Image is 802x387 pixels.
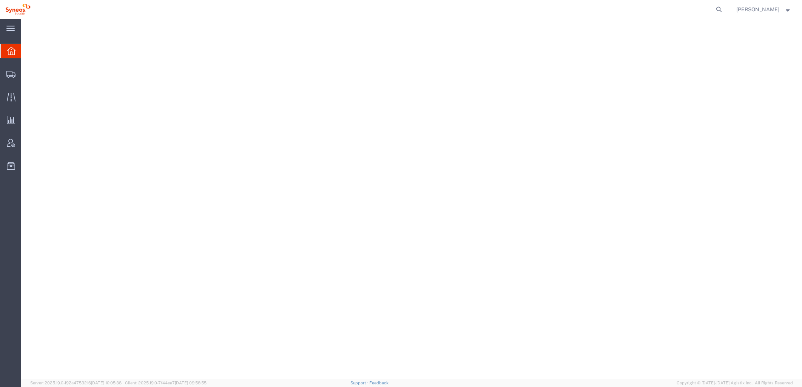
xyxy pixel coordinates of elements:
[736,5,792,14] button: [PERSON_NAME]
[30,381,122,385] span: Server: 2025.19.0-192a4753216
[175,381,207,385] span: [DATE] 09:58:55
[736,5,779,14] span: Anne Thierfelder
[21,19,802,379] iframe: FS Legacy Container
[125,381,207,385] span: Client: 2025.19.0-7f44ea7
[677,380,793,386] span: Copyright © [DATE]-[DATE] Agistix Inc., All Rights Reserved
[91,381,122,385] span: [DATE] 10:05:38
[350,381,369,385] a: Support
[5,4,31,15] img: logo
[369,381,389,385] a: Feedback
